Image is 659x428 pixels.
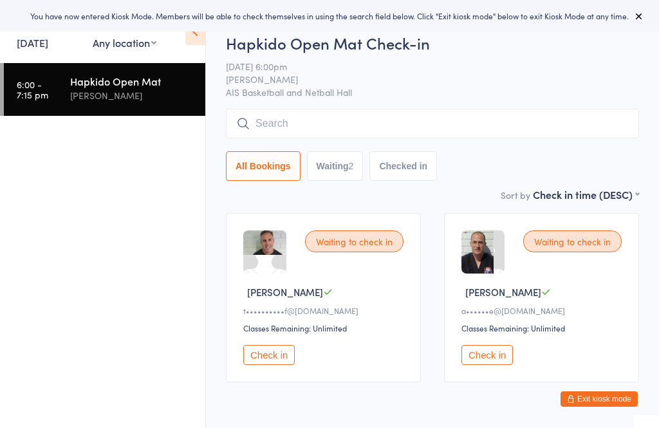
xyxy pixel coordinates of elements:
[243,230,286,255] img: image1517986001.png
[349,161,354,171] div: 2
[533,187,639,201] div: Check in time (DESC)
[243,305,407,316] div: t••••••••••f@[DOMAIN_NAME]
[226,60,619,73] span: [DATE] 6:00pm
[226,73,619,86] span: [PERSON_NAME]
[226,32,639,53] h2: Hapkido Open Mat Check-in
[307,151,364,181] button: Waiting2
[561,391,638,407] button: Exit kiosk mode
[305,230,404,252] div: Waiting to check in
[369,151,437,181] button: Checked in
[17,79,48,100] time: 6:00 - 7:15 pm
[243,345,295,365] button: Check in
[226,151,301,181] button: All Bookings
[226,86,639,98] span: AIS Basketball and Netball Hall
[243,322,407,333] div: Classes Remaining: Unlimited
[4,63,205,116] a: 6:00 -7:15 pmHapkido Open Mat[PERSON_NAME]
[465,285,541,299] span: [PERSON_NAME]
[461,322,626,333] div: Classes Remaining: Unlimited
[70,74,194,88] div: Hapkido Open Mat
[523,230,622,252] div: Waiting to check in
[461,305,626,316] div: a••••••e@[DOMAIN_NAME]
[247,285,323,299] span: [PERSON_NAME]
[21,10,638,21] div: You have now entered Kiosk Mode. Members will be able to check themselves in using the search fie...
[501,189,530,201] label: Sort by
[93,35,156,50] div: Any location
[70,88,194,103] div: [PERSON_NAME]
[461,230,494,274] img: image1517300444.png
[226,109,639,138] input: Search
[17,35,48,50] a: [DATE]
[461,345,513,365] button: Check in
